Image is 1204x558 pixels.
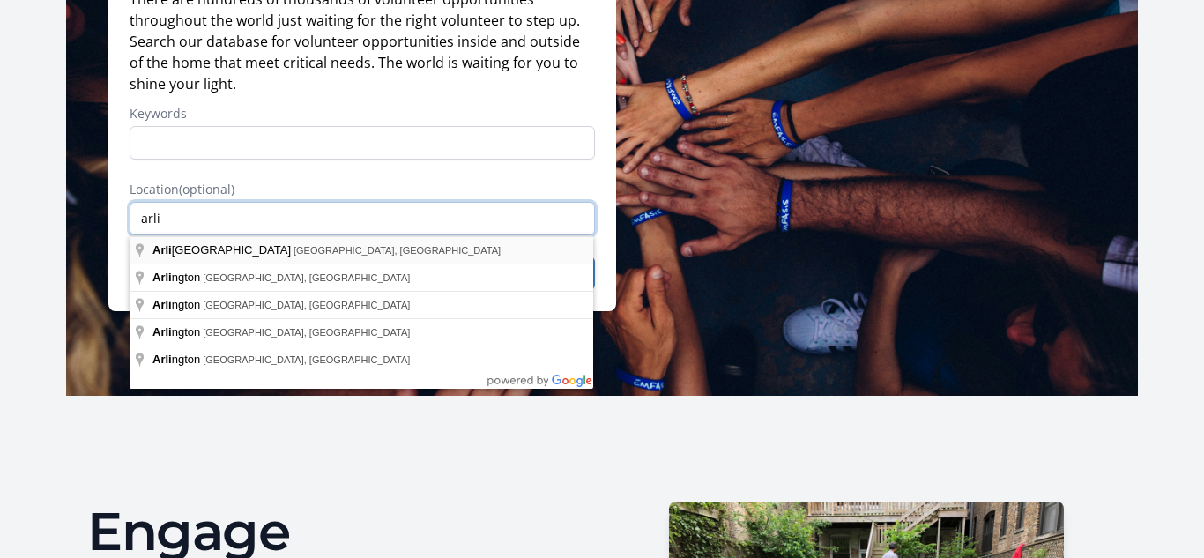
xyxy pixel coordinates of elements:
span: [GEOGRAPHIC_DATA], [GEOGRAPHIC_DATA] [294,245,501,256]
span: [GEOGRAPHIC_DATA], [GEOGRAPHIC_DATA] [203,300,410,310]
span: ngton [152,298,203,311]
span: [GEOGRAPHIC_DATA], [GEOGRAPHIC_DATA] [203,327,410,338]
span: Arli [152,271,172,284]
span: ngton [152,271,203,284]
span: [GEOGRAPHIC_DATA], [GEOGRAPHIC_DATA] [203,354,410,365]
span: Arli [152,325,172,339]
label: Location [130,181,595,198]
input: Enter a location [130,202,595,235]
span: ngton [152,325,203,339]
span: ngton [152,353,203,366]
span: (optional) [179,181,234,197]
span: Arli [152,298,172,311]
span: [GEOGRAPHIC_DATA], [GEOGRAPHIC_DATA] [203,272,410,283]
label: Keywords [130,105,595,123]
span: Arli [152,243,172,257]
h2: Engage [87,505,588,558]
span: Arli [152,353,172,366]
span: [GEOGRAPHIC_DATA] [152,243,294,257]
